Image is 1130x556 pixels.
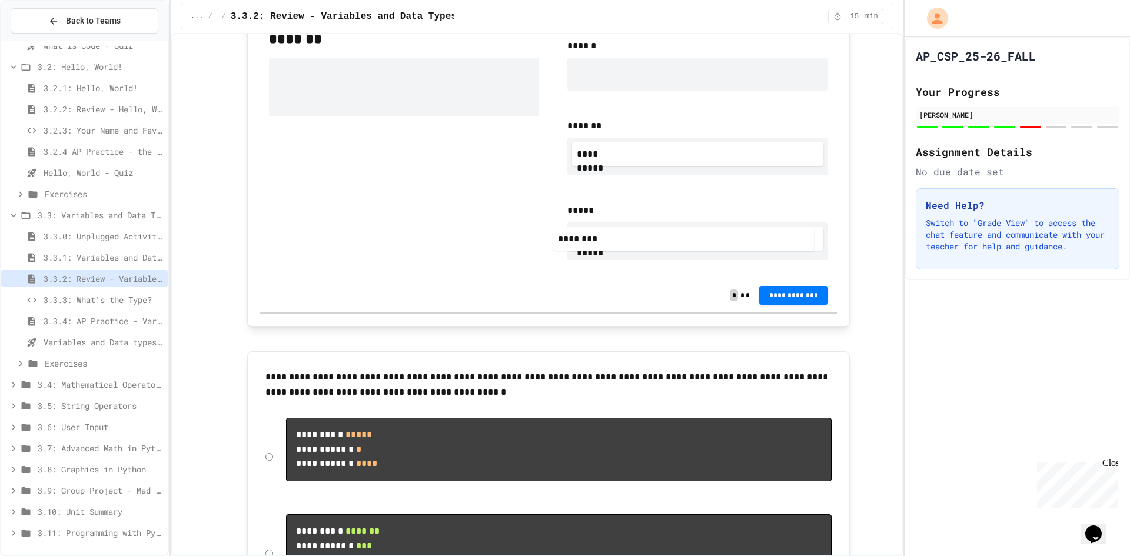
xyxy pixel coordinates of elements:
h1: AP_CSP_25-26_FALL [916,48,1036,64]
span: 3.3.2: Review - Variables and Data Types [44,272,163,285]
div: Chat with us now!Close [5,5,81,75]
h2: Your Progress [916,84,1119,100]
span: 3.2.4 AP Practice - the DISPLAY Procedure [44,145,163,158]
span: 3.3.1: Variables and Data Types [44,251,163,264]
span: 3.9: Group Project - Mad Libs [38,484,163,497]
span: 3.10: Unit Summary [38,505,163,518]
h3: Need Help? [926,198,1109,212]
span: 15 [845,12,864,21]
span: 3.2.2: Review - Hello, World! [44,103,163,115]
span: Exercises [45,357,163,369]
span: Back to Teams [66,15,121,27]
span: / [222,12,226,21]
span: What is Code - Quiz [44,39,163,52]
span: 3.5: String Operators [38,399,163,412]
div: My Account [915,5,951,32]
span: 3.2: Hello, World! [38,61,163,73]
div: No due date set [916,165,1119,179]
h2: Assignment Details [916,144,1119,160]
p: Switch to "Grade View" to access the chat feature and communicate with your teacher for help and ... [926,217,1109,252]
div: [PERSON_NAME] [919,109,1116,120]
span: min [865,12,878,21]
span: 3.7: Advanced Math in Python [38,442,163,454]
iframe: chat widget [1081,509,1118,544]
iframe: chat widget [1032,458,1118,508]
span: 3.3.0: Unplugged Activity - Variables and Data [44,230,163,242]
span: Variables and Data types - quiz [44,336,163,348]
span: / [208,12,212,21]
span: Exercises [45,188,163,200]
span: Hello, World - Quiz [44,167,163,179]
span: 3.8: Graphics in Python [38,463,163,475]
span: 3.6: User Input [38,421,163,433]
span: 3.2.1: Hello, World! [44,82,163,94]
span: 3.3.4: AP Practice - Variables [44,315,163,327]
span: 3.3.2: Review - Variables and Data Types [231,9,457,24]
span: 3.11: Programming with Python Exam [38,527,163,539]
span: 3.2.3: Your Name and Favorite Movie [44,124,163,136]
span: 3.3.3: What's the Type? [44,294,163,306]
button: Back to Teams [11,8,158,34]
span: 3.3: Variables and Data Types [38,209,163,221]
span: ... [191,12,204,21]
span: 3.4: Mathematical Operators [38,378,163,391]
